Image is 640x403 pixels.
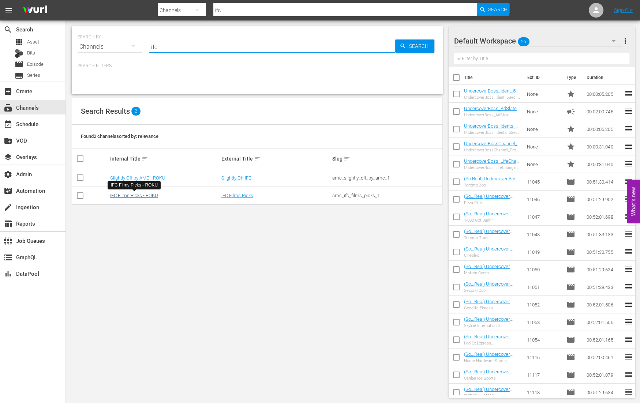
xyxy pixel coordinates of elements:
[464,88,519,99] a: UndercoverBoss_Ident_5Sec_BRB
[624,142,633,151] span: reorder
[624,177,633,186] span: reorder
[332,154,441,163] div: Slug
[524,155,564,173] td: None
[524,278,564,296] td: 11051
[624,212,633,221] span: reorder
[584,138,624,155] td: 00:00:31.040
[624,282,633,291] span: reorder
[624,107,633,116] span: reorder
[221,193,253,198] a: IFC Films Picks
[27,38,39,46] span: Asset
[584,85,624,103] td: 00:00:05.205
[464,306,521,310] div: Goodlife Fitness
[584,208,624,226] td: 00:52:01.698
[584,173,624,191] td: 00:51:30.414
[464,67,523,88] th: Title
[221,175,251,181] a: Slightly Off IFC
[464,358,521,363] div: Home Hardware Stores
[584,313,624,331] td: 00:52:01.506
[464,165,521,170] div: UndercoverBoss_LifeChangingRewards_Promo
[624,300,633,309] span: reorder
[624,370,633,379] span: reorder
[254,155,261,162] span: sort
[78,37,142,57] div: Channels
[523,67,562,88] th: Ext. ID
[566,125,575,133] span: Promo
[464,369,513,385] a: (So...Real) Undercover Boss Canada S02 E02: Canlan Ice Sports
[464,141,520,152] a: UndercoverBossChannel_Promo
[464,246,513,263] a: (So...Real) Undercover Boss Canada S01 E05: Cineplex
[566,265,575,274] span: Episode
[524,384,564,401] td: 11118
[4,253,12,262] span: GraphQL
[566,388,575,397] span: Episode
[624,230,633,238] span: reorder
[566,107,575,116] span: Ad
[566,142,575,151] span: Promo
[464,351,513,368] a: (So...Real) Undercover Boss Canada S02 E01: Home Hardware Stores
[110,193,158,198] a: IFC Films Picks - ROKU
[624,317,633,326] span: reorder
[566,230,575,239] span: Episode
[624,335,633,344] span: reorder
[464,95,521,100] div: UndercoverBoss_Ident_5Sec_BRB
[621,32,629,50] button: more_vert
[584,366,624,384] td: 00:52:01.079
[4,187,12,195] span: Automation
[524,191,564,208] td: 11046
[4,237,12,245] span: Job Queues
[566,318,575,327] span: Episode
[110,175,165,181] a: Slightly Off by AMC - ROKU
[624,159,633,168] span: reorder
[4,25,12,34] span: Search
[4,219,12,228] span: Reports
[524,296,564,313] td: 11052
[627,180,640,223] button: Open Feedback Widget
[524,226,564,243] td: 11048
[464,264,513,280] a: (So...Real) Undercover Boss Canada S01 E06: Molson Coors
[332,175,441,181] div: amc_slightly_off_by_amc_1
[27,49,35,57] span: Bits
[464,288,521,293] div: Second Cup
[562,67,582,88] th: Type
[464,200,521,205] div: Pizza Pizza
[566,212,575,221] span: Episode
[584,243,624,261] td: 00:51:30.755
[81,133,158,139] span: Found 2 channels sorted by: relevance
[464,176,520,192] a: (So Real) Undercover Boss Canada S01 E01: [GEOGRAPHIC_DATA]
[524,366,564,384] td: 11117
[332,193,441,198] div: amc_ifc_films_picks_1
[566,195,575,204] span: Episode
[4,170,12,179] span: Admin
[524,208,564,226] td: 11047
[566,353,575,362] span: Episode
[524,85,564,103] td: None
[464,113,517,117] div: UndercoverBoss_AdSlate
[624,265,633,274] span: reorder
[27,72,40,79] span: Series
[566,370,575,379] span: Episode
[584,278,624,296] td: 00:51:29.433
[4,87,12,96] span: Create
[621,37,629,45] span: more_vert
[464,193,513,210] a: (So...Real) Undercover Boss Canada S01 E02: Pizza Pizza
[464,236,521,240] div: Toronto Transit
[18,2,53,19] img: ans4CAIJ8jUAAAAAAAAAAAAAAAAAAAAAAAAgQb4GAAAAAAAAAAAAAAAAAAAAAAAAJMjXAAAAAAAAAAAAAAAAAAAAAAAAgAT5G...
[584,261,624,278] td: 00:51:29.634
[566,335,575,344] span: Episode
[15,49,23,58] div: Bits
[566,160,575,169] span: Promo
[406,39,434,53] span: Search
[15,38,23,46] span: Asset
[584,349,624,366] td: 00:52:00.461
[518,34,529,49] span: 25
[524,173,564,191] td: 11045
[464,316,513,338] a: (So...Real) Undercover Boss Canada S01 E09: Skyline International Development
[584,103,624,120] td: 00:02:00.746
[78,63,437,69] p: Search Filters:
[464,299,513,315] a: (So...Real) Undercover Boss Canada S01 E08: Goodlife Fitness
[464,271,521,275] div: Molson Coors
[566,283,575,291] span: Episode
[464,376,521,381] div: Canlan Ice Sports
[477,3,509,16] button: Search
